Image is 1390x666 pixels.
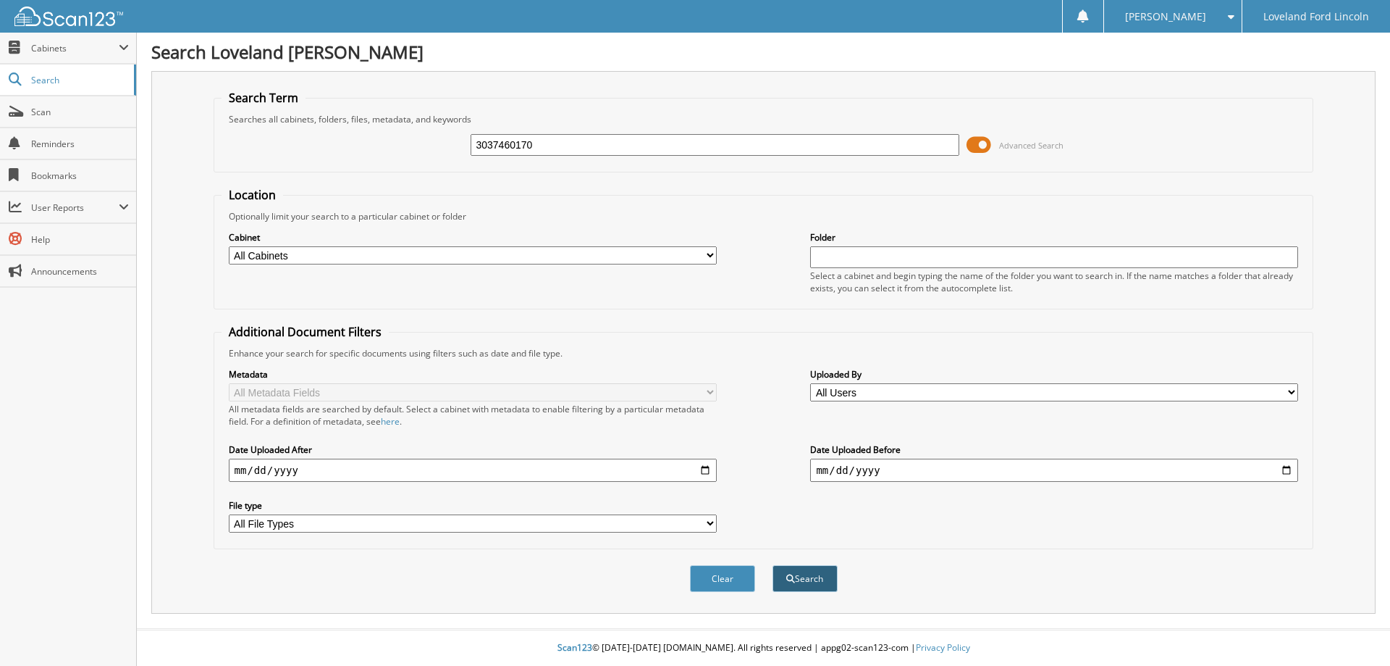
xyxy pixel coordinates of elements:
[14,7,123,26] img: scan123-logo-white.svg
[810,368,1298,380] label: Uploaded By
[810,231,1298,243] label: Folder
[31,106,129,118] span: Scan
[916,641,970,654] a: Privacy Policy
[381,415,400,428] a: here
[151,40,1376,64] h1: Search Loveland [PERSON_NAME]
[222,90,306,106] legend: Search Term
[222,187,283,203] legend: Location
[222,210,1306,222] div: Optionally limit your search to a particular cabinet or folder
[229,444,717,456] label: Date Uploaded After
[229,459,717,482] input: start
[690,565,755,592] button: Clear
[229,403,717,428] div: All metadata fields are searched by default. Select a cabinet with metadata to enable filtering b...
[31,265,129,278] span: Announcements
[31,201,119,214] span: User Reports
[31,42,119,54] span: Cabinets
[31,233,129,246] span: Help
[810,459,1298,482] input: end
[222,324,389,340] legend: Additional Document Filters
[31,170,129,182] span: Bookmarks
[810,444,1298,456] label: Date Uploaded Before
[229,368,717,380] label: Metadata
[222,347,1306,359] div: Enhance your search for specific documents using filters such as date and file type.
[999,140,1063,151] span: Advanced Search
[810,270,1298,294] div: Select a cabinet and begin typing the name of the folder you want to search in. If the name match...
[772,565,838,592] button: Search
[1263,12,1369,21] span: Loveland Ford Lincoln
[222,113,1306,125] div: Searches all cabinets, folders, files, metadata, and keywords
[137,630,1390,666] div: © [DATE]-[DATE] [DOMAIN_NAME]. All rights reserved | appg02-scan123-com |
[1318,596,1390,666] iframe: Chat Widget
[1125,12,1206,21] span: [PERSON_NAME]
[229,231,717,243] label: Cabinet
[557,641,592,654] span: Scan123
[31,138,129,150] span: Reminders
[229,499,717,512] label: File type
[31,74,127,86] span: Search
